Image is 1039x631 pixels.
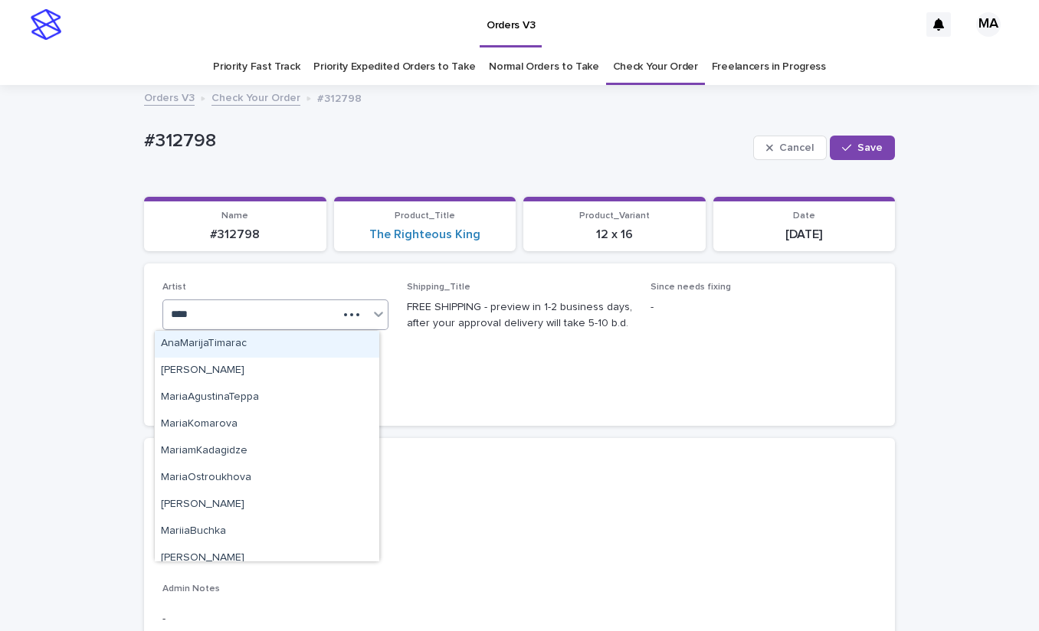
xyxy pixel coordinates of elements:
div: MA [976,12,1001,37]
a: Orders V3 [144,88,195,106]
span: Admin Notes [162,584,220,593]
div: Dianne Marie Veloso [155,358,379,384]
a: Check Your Order [211,88,300,106]
a: Priority Fast Track [213,49,300,85]
a: Freelancers in Progress [712,49,826,85]
button: Save [830,136,895,160]
a: Priority Expedited Orders to Take [313,49,475,85]
img: stacker-logo-s-only.png [31,9,61,40]
p: 12 x 16 [533,227,696,242]
span: Save [857,142,883,153]
p: #312798 [153,227,317,242]
span: Artist [162,283,186,292]
a: Check Your Order [613,49,698,85]
div: MariamKadagidze [155,438,379,465]
p: #312798 [144,130,747,152]
p: #312798 [317,89,362,106]
div: MariaKomarova [155,411,379,438]
button: Cancel [753,136,827,160]
div: MariiaBuchka [155,518,379,545]
span: Name [221,211,248,221]
p: FREE SHIPPING - preview in 1-2 business days, after your approval delivery will take 5-10 b.d. [407,299,633,332]
p: - [651,299,877,315]
span: Since needs fixing [651,283,731,292]
a: Normal Orders to Take [489,49,599,85]
p: - [162,473,877,489]
div: Maribel Tournier [155,492,379,518]
p: - [162,537,877,553]
div: AnaMarijaTimarac [155,331,379,358]
div: MariaAgustinaTeppa [155,384,379,411]
span: Date [793,211,815,221]
span: Product_Variant [579,211,650,221]
p: - [162,611,877,627]
span: Cancel [779,142,814,153]
a: The Righteous King [369,227,480,242]
span: Product_Title [395,211,455,221]
div: Marina Ruiz [155,545,379,572]
div: MariaOstroukhova [155,465,379,492]
span: Shipping_Title [407,283,470,292]
p: [DATE] [723,227,887,242]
